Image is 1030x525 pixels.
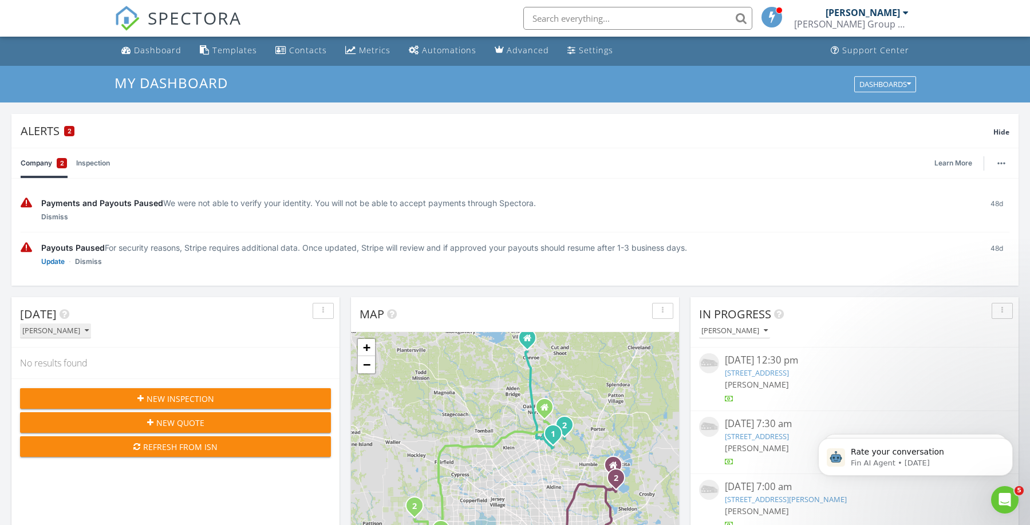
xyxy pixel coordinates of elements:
[613,465,620,472] div: 12923 Hawthorne Shores Dr, HOUSTON TX 77044
[415,506,421,512] div: 421 Sunray Lake Ln , Katy, TX 77493
[76,148,110,178] a: Inspection
[75,256,102,267] a: Dismiss
[563,40,618,61] a: Settings
[422,45,476,56] div: Automations
[341,40,395,61] a: Metrics
[21,242,32,254] img: warning-336e3c8b2db1497d2c3c.svg
[527,338,534,345] div: 1005 Hillcrest Dr, Conroe TX 77301
[41,242,974,254] div: For security reasons, Stripe requires additional data. Once updated, Stripe will review and if ap...
[826,7,900,18] div: [PERSON_NAME]
[997,162,1005,164] img: ellipsis-632cfdd7c38ec3a7d453.svg
[699,323,770,339] button: [PERSON_NAME]
[701,327,768,335] div: [PERSON_NAME]
[289,45,327,56] div: Contacts
[562,422,567,430] i: 2
[490,40,554,61] a: Advanced
[412,503,417,511] i: 2
[20,436,331,457] button: Refresh from ISN
[11,348,340,378] div: No results found
[725,494,847,504] a: [STREET_ADDRESS][PERSON_NAME]
[29,441,322,453] div: Refresh from ISN
[41,256,65,267] a: Update
[20,412,331,433] button: New Quote
[20,323,91,339] button: [PERSON_NAME]
[523,7,752,30] input: Search everything...
[859,80,911,88] div: Dashboards
[360,306,384,322] span: Map
[507,45,549,56] div: Advanced
[725,353,984,368] div: [DATE] 12:30 pm
[41,243,105,252] span: Payouts Paused
[991,486,1019,514] iframe: Intercom live chat
[801,414,1030,494] iframe: Intercom notifications message
[148,6,242,30] span: SPECTORA
[134,45,181,56] div: Dashboard
[21,197,32,209] img: warning-336e3c8b2db1497d2c3c.svg
[993,127,1009,137] span: Hide
[725,379,789,390] span: [PERSON_NAME]
[984,197,1009,223] div: 48d
[41,197,974,209] div: We were not able to verify your identity. You will not be able to accept payments through Spectora.
[725,417,984,431] div: [DATE] 7:30 am
[725,368,789,378] a: [STREET_ADDRESS]
[934,157,979,169] a: Learn More
[195,40,262,61] a: Templates
[544,407,551,414] div: 1903 Mercoal Dr, Spring TX 77386
[20,388,331,409] button: New Inspection
[725,443,789,453] span: [PERSON_NAME]
[699,417,1010,468] a: [DATE] 7:30 am [STREET_ADDRESS] [PERSON_NAME]
[854,76,916,92] button: Dashboards
[553,433,560,440] div: 23239 Prairie Bird Dr, Spring, TX 77373
[699,417,719,437] img: house-placeholder-square-ca63347ab8c70e15b013bc22427d3df0f7f082c62ce06d78aee8ec4e70df452f.jpg
[551,431,555,439] i: 1
[725,506,789,516] span: [PERSON_NAME]
[1015,486,1024,495] span: 5
[115,73,228,92] span: My Dashboard
[616,477,623,484] div: 14218 Pearl Shadow Ln, Houston, TX 77044
[614,475,618,483] i: 2
[212,45,257,56] div: Templates
[41,198,163,208] span: Payments and Payouts Paused
[68,127,72,135] span: 2
[359,45,390,56] div: Metrics
[21,123,993,139] div: Alerts
[156,417,204,429] span: New Quote
[826,40,914,61] a: Support Center
[22,327,89,335] div: [PERSON_NAME]
[565,425,571,432] div: 4631 Silver Jade Dr, Spring, TX 77386
[984,242,1009,267] div: 48d
[794,18,909,30] div: Smith Group Property Inspections
[271,40,332,61] a: Contacts
[699,306,771,322] span: In Progress
[842,45,909,56] div: Support Center
[579,45,613,56] div: Settings
[358,339,375,356] a: Zoom in
[41,211,68,223] a: Dismiss
[117,40,186,61] a: Dashboard
[147,393,214,405] span: New Inspection
[358,356,375,373] a: Zoom out
[699,353,1010,404] a: [DATE] 12:30 pm [STREET_ADDRESS] [PERSON_NAME]
[725,480,984,494] div: [DATE] 7:00 am
[21,148,67,178] a: Company
[115,15,242,40] a: SPECTORA
[60,157,64,169] span: 2
[20,306,57,322] span: [DATE]
[115,6,140,31] img: The Best Home Inspection Software - Spectora
[699,353,719,373] img: house-placeholder-square-ca63347ab8c70e15b013bc22427d3df0f7f082c62ce06d78aee8ec4e70df452f.jpg
[699,480,719,500] img: house-placeholder-square-ca63347ab8c70e15b013bc22427d3df0f7f082c62ce06d78aee8ec4e70df452f.jpg
[725,431,789,441] a: [STREET_ADDRESS]
[404,40,481,61] a: Automations (Basic)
